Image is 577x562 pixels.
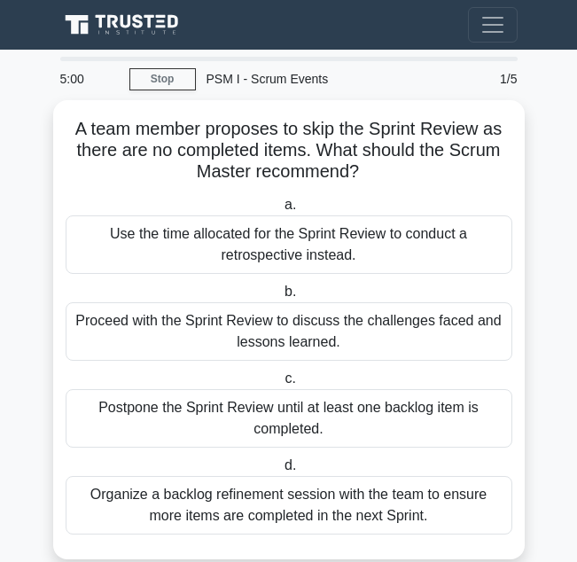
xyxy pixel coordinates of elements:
div: 5:00 [50,61,129,97]
div: Organize a backlog refinement session with the team to ensure more items are completed in the nex... [66,476,512,535]
h5: A team member proposes to skip the Sprint Review as there are no completed items. What should the... [64,118,514,183]
span: b. [285,284,296,299]
div: Proceed with the Sprint Review to discuss the challenges faced and lessons learned. [66,302,512,361]
button: Toggle navigation [468,7,518,43]
div: PSM I - Scrum Events [196,61,448,97]
span: a. [285,197,296,212]
span: d. [285,457,296,472]
span: c. [285,371,296,386]
a: Stop [129,68,196,90]
div: Use the time allocated for the Sprint Review to conduct a retrospective instead. [66,215,512,274]
div: 1/5 [448,61,528,97]
div: Postpone the Sprint Review until at least one backlog item is completed. [66,389,512,448]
